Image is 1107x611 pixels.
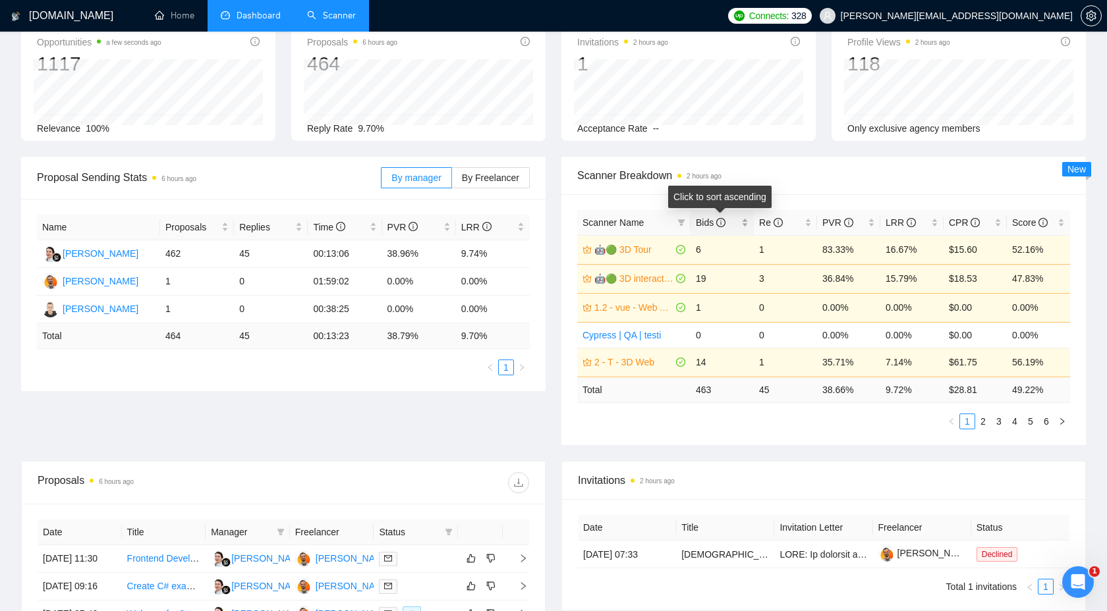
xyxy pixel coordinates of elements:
[290,519,374,545] th: Freelancer
[1038,413,1054,429] li: 6
[42,301,59,317] img: AM
[594,300,673,315] a: 1.2 - vue - Web App
[907,218,916,227] span: info-circle
[21,327,206,405] div: If you need any more help with teaching Laziza AI or have other questions, I’m here to assist. Wo...
[774,515,872,541] th: Invitation Letter
[308,296,382,323] td: 00:38:25
[250,37,260,46] span: info-circle
[1007,413,1023,429] li: 4
[21,90,242,103] div: You can provide ongoing feedback through:
[880,348,944,377] td: 7.14%
[84,421,94,431] button: Start recording
[1038,579,1053,594] a: 1
[676,303,685,312] span: check-circle
[358,123,384,134] span: 9.70%
[498,359,514,375] li: 1
[239,220,293,234] span: Replies
[382,323,456,349] td: 38.79 %
[1012,217,1048,228] span: Score
[456,240,530,268] td: 9.74%
[754,377,817,402] td: 45
[582,303,592,312] span: crown
[774,218,783,227] span: info-circle
[582,274,592,283] span: crown
[847,51,950,76] div: 118
[749,9,789,23] span: Connects:
[944,235,1007,264] td: $15.60
[514,359,530,375] button: right
[445,528,453,536] span: filter
[1054,579,1069,595] button: right
[1023,413,1038,429] li: 5
[691,235,754,264] td: 6
[160,240,234,268] td: 462
[31,153,242,165] li: Proposal/Opportunity details drawer
[211,580,307,591] a: MK[PERSON_NAME]
[653,123,659,134] span: --
[31,109,242,122] li: Dashboard > Proposals table
[944,322,1007,348] td: $0.00
[63,274,138,288] div: [PERSON_NAME]
[754,264,817,293] td: 3
[21,203,242,280] div: Laziza prioritizes recent interactions over old ones when making decisions, so your new feedback ...
[409,222,418,231] span: info-circle
[234,268,308,296] td: 0
[1022,579,1038,595] li: Previous Page
[577,34,668,50] span: Invitations
[234,215,308,240] th: Replies
[1008,414,1022,429] a: 4
[1058,417,1066,425] span: right
[226,415,247,437] button: Send a message…
[64,26,164,39] p: The team can also help
[211,578,227,595] img: MK
[844,218,853,227] span: info-circle
[11,289,253,319] div: AI Assistant from GigRadar 📡 says…
[676,245,685,254] span: check-circle
[231,9,255,33] div: Close
[316,551,391,566] div: [PERSON_NAME]
[462,173,519,183] span: By Freelancer
[948,417,955,425] span: left
[237,10,281,21] span: Dashboard
[582,358,592,367] span: crown
[676,358,685,367] span: check-circle
[640,477,675,485] time: 2 hours ago
[577,123,648,134] span: Acceptance Rate
[160,323,234,349] td: 464
[313,222,345,232] span: Time
[578,515,676,541] th: Date
[234,323,308,349] td: 45
[976,414,990,429] a: 2
[1054,579,1069,595] li: Next Page
[944,264,1007,293] td: $18.53
[9,9,34,34] button: go back
[578,541,676,568] td: [DATE] 07:33
[295,580,391,591] a: BP[PERSON_NAME]
[880,235,944,264] td: 16.67%
[594,271,673,286] a: 🤖🟢 3D interactive website
[42,273,59,290] img: BP
[38,472,283,493] div: Proposals
[878,548,973,558] a: [PERSON_NAME]
[37,123,80,134] span: Relevance
[382,268,456,296] td: 0.00%
[1058,583,1065,591] span: right
[382,240,456,268] td: 38.96%
[873,515,971,541] th: Freelancer
[307,123,353,134] span: Reply Rate
[691,264,754,293] td: 19
[486,363,494,371] span: left
[234,296,308,323] td: 0
[1061,37,1070,46] span: info-circle
[391,173,441,183] span: By manager
[1062,566,1094,598] iframe: Intercom live chat
[38,519,122,545] th: Date
[486,553,496,564] span: dislike
[127,553,567,564] a: Frontend Developer for Landing Page Finalization ([PERSON_NAME] / Parallax Effects / Responsive F...
[42,421,52,431] button: Gif picker
[687,173,722,180] time: 2 hours ago
[467,553,476,564] span: like
[1026,583,1034,591] span: left
[817,377,880,402] td: 38.66 %
[817,235,880,264] td: 83.33%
